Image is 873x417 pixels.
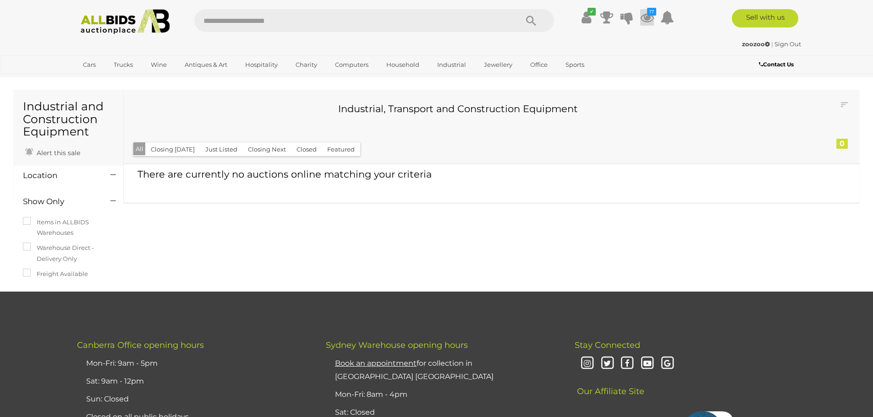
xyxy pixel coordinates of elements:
[774,40,801,48] a: Sign Out
[580,9,593,26] a: ✔
[108,57,139,72] a: Trucks
[23,197,97,206] h4: Show Only
[77,57,102,72] a: Cars
[599,356,615,372] i: Twitter
[836,139,848,149] div: 0
[34,149,80,157] span: Alert this sale
[329,57,374,72] a: Computers
[133,142,146,156] button: All
[77,340,204,350] span: Canberra Office opening hours
[771,40,773,48] span: |
[640,9,654,26] a: 17
[291,142,322,157] button: Closed
[508,9,554,32] button: Search
[575,340,640,350] span: Stay Connected
[23,243,114,264] label: Warehouse Direct - Delivery Only
[647,8,656,16] i: 17
[659,356,675,372] i: Google
[732,9,798,27] a: Sell with us
[639,356,655,372] i: Youtube
[742,40,770,48] strong: zoozoo
[579,356,595,372] i: Instagram
[759,61,794,68] b: Contact Us
[23,269,88,279] label: Freight Available
[290,57,323,72] a: Charity
[333,386,552,404] li: Mon-Fri: 8am - 4pm
[587,8,596,16] i: ✔
[619,356,635,372] i: Facebook
[77,72,154,87] a: [GEOGRAPHIC_DATA]
[560,57,590,72] a: Sports
[145,142,200,157] button: Closing [DATE]
[742,40,771,48] a: zoozoo
[23,217,114,238] label: Items in ALLBIDS Warehouses
[239,57,284,72] a: Hospitality
[145,57,173,72] a: Wine
[23,145,82,159] a: Alert this sale
[200,142,243,157] button: Just Listed
[242,142,291,157] button: Closing Next
[76,9,175,34] img: Allbids.com.au
[335,359,494,381] a: Book an appointmentfor collection in [GEOGRAPHIC_DATA] [GEOGRAPHIC_DATA]
[179,57,233,72] a: Antiques & Art
[759,60,796,70] a: Contact Us
[140,103,776,114] h3: Industrial, Transport and Construction Equipment
[335,359,417,368] u: Book an appointment
[380,57,425,72] a: Household
[478,57,518,72] a: Jewellery
[137,168,432,180] span: There are currently no auctions online matching your criteria
[326,340,468,350] span: Sydney Warehouse opening hours
[431,57,472,72] a: Industrial
[84,355,303,373] li: Mon-Fri: 9am - 5pm
[23,100,114,138] h1: Industrial and Construction Equipment
[84,390,303,408] li: Sun: Closed
[322,142,360,157] button: Featured
[524,57,554,72] a: Office
[84,373,303,390] li: Sat: 9am - 12pm
[575,373,644,396] span: Our Affiliate Site
[23,171,97,180] h4: Location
